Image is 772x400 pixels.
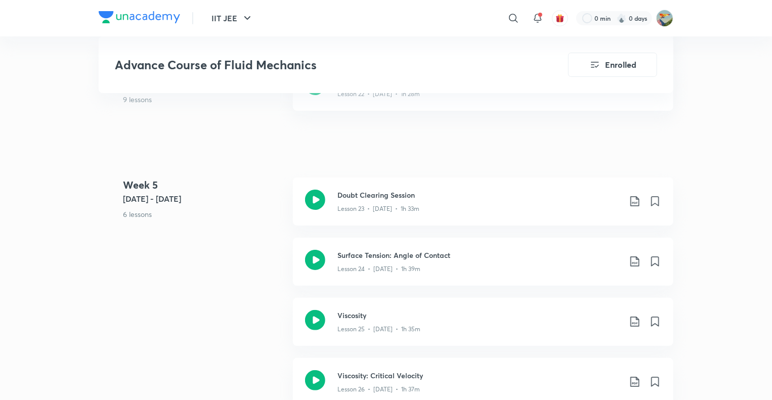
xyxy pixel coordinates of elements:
[293,298,673,358] a: ViscosityLesson 25 • [DATE] • 1h 35m
[123,94,285,105] p: 9 lessons
[555,14,565,23] img: avatar
[337,325,420,334] p: Lesson 25 • [DATE] • 1h 35m
[115,58,511,72] h3: Advance Course of Fluid Mechanics
[337,190,621,200] h3: Doubt Clearing Session
[205,8,260,28] button: IIT JEE
[293,238,673,298] a: Surface Tension: Angle of ContactLesson 24 • [DATE] • 1h 39m
[337,370,621,381] h3: Viscosity: Critical Velocity
[123,209,285,219] p: 6 lessons
[568,53,657,77] button: Enrolled
[123,193,285,205] h5: [DATE] - [DATE]
[293,177,673,238] a: Doubt Clearing SessionLesson 23 • [DATE] • 1h 33m
[337,264,420,274] p: Lesson 24 • [DATE] • 1h 39m
[337,310,621,321] h3: Viscosity
[337,204,419,213] p: Lesson 23 • [DATE] • 1h 33m
[337,250,621,260] h3: Surface Tension: Angle of Contact
[337,385,420,394] p: Lesson 26 • [DATE] • 1h 37m
[337,90,420,99] p: Lesson 22 • [DATE] • 1h 28m
[99,11,180,26] a: Company Logo
[123,177,285,193] h4: Week 5
[552,10,568,26] button: avatar
[99,11,180,23] img: Company Logo
[656,10,673,27] img: Riyan wanchoo
[617,13,627,23] img: streak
